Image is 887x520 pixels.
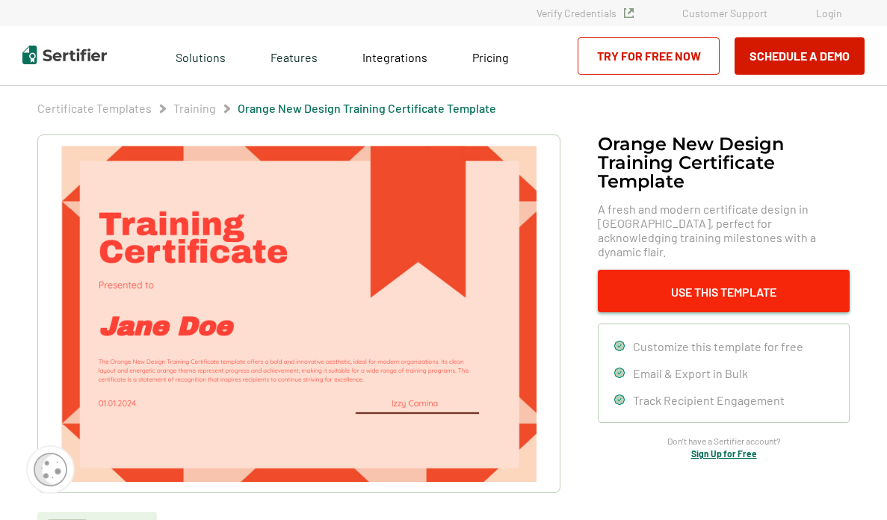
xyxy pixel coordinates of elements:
[173,101,216,116] span: Training
[633,339,803,353] span: Customize this template for free
[578,37,720,75] a: Try for Free Now
[598,270,850,312] button: Use This Template
[691,448,757,459] a: Sign Up for Free
[37,101,152,116] span: Certificate Templates
[667,434,781,448] span: Don’t have a Sertifier account?
[362,50,427,64] span: Integrations
[362,46,427,65] a: Integrations
[537,7,634,19] a: Verify Credentials
[271,46,318,65] span: Features
[598,202,850,259] span: A fresh and modern certificate design in [GEOGRAPHIC_DATA], perfect for acknowledging training mi...
[633,393,785,407] span: Track Recipient Engagement
[238,101,496,115] a: Orange New Design Training Certificate Template
[735,37,865,75] button: Schedule a Demo
[37,101,152,115] a: Certificate Templates
[34,453,67,486] img: Cookie Popup Icon
[22,46,107,64] img: Sertifier | Digital Credentialing Platform
[472,46,509,65] a: Pricing
[598,134,850,191] h1: Orange New Design Training Certificate Template
[238,101,496,116] span: Orange New Design Training Certificate Template
[812,448,887,520] iframe: Chat Widget
[472,50,509,64] span: Pricing
[624,8,634,18] img: Verified
[37,101,496,116] div: Breadcrumb
[816,7,842,19] a: Login
[176,46,226,65] span: Solutions
[633,366,748,380] span: Email & Export in Bulk
[173,101,216,115] a: Training
[682,7,767,19] a: Customer Support
[61,146,537,482] img: Orange New Design Training Certificate Template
